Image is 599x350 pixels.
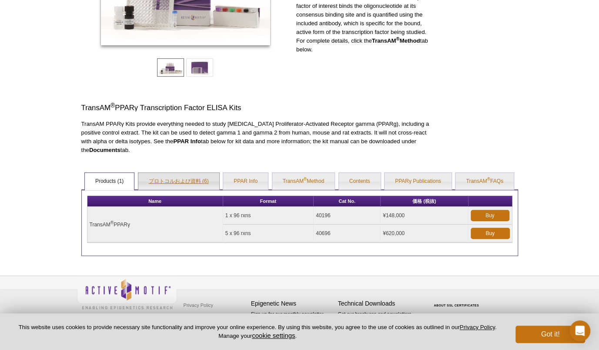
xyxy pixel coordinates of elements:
p: Get our brochures and newsletters, or request them by mail. [338,310,421,333]
a: PPARγ Publications [385,173,452,190]
table: Click to Verify - This site chose Symantec SSL for secure e-commerce and confidential communicati... [425,291,490,310]
th: Cat No. [314,196,381,207]
sup: ® [487,177,490,182]
td: 40696 [314,225,381,242]
a: Buy [471,210,509,221]
th: Name [87,196,223,207]
th: Format [223,196,314,207]
sup: ® [304,177,307,182]
a: ABOUT SSL CERTIFICATES [434,304,479,307]
td: 1 x 96 rxns [223,207,314,225]
sup: ® [396,36,399,41]
td: TransAM PPARγ [87,207,223,242]
td: 5 x 96 rxns [223,225,314,242]
a: Privacy Policy [181,299,215,312]
a: Terms & Conditions [181,312,227,325]
sup: ® [110,220,114,225]
sup: ® [110,102,115,109]
td: 40196 [314,207,381,225]
h3: TransAM PPARγ Transcription Factor ELISA Kits [81,103,435,113]
h4: Technical Downloads [338,300,421,307]
a: PPAR Info [223,173,268,190]
strong: TransAM Method [372,37,420,44]
button: cookie settings [252,332,295,339]
p: TransAM PPARγ Kits provide everything needed to study [MEDICAL_DATA] Proliferator-Activated Recep... [81,120,435,155]
a: Contents [339,173,381,190]
a: Privacy Policy [460,324,495,330]
a: Buy [471,228,510,239]
strong: PPAR Info [173,138,201,145]
button: Got it! [515,326,585,343]
td: ¥620,000 [381,225,468,242]
p: Sign up for our monthly newsletter highlighting recent publications in the field of epigenetics. [251,310,334,340]
a: プロトコルおよび資料 (6) [138,173,219,190]
img: Active Motif, [77,276,177,311]
a: TransAM®FAQs [455,173,514,190]
p: This website uses cookies to provide necessary site functionality and improve your online experie... [14,323,501,340]
div: Open Intercom Messenger [569,320,590,341]
a: TransAM®Method [272,173,335,190]
h4: Epigenetic News [251,300,334,307]
a: Products (1) [85,173,134,190]
strong: Documents [89,147,120,153]
td: ¥148,000 [381,207,468,225]
th: 価格 (税抜) [381,196,468,207]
